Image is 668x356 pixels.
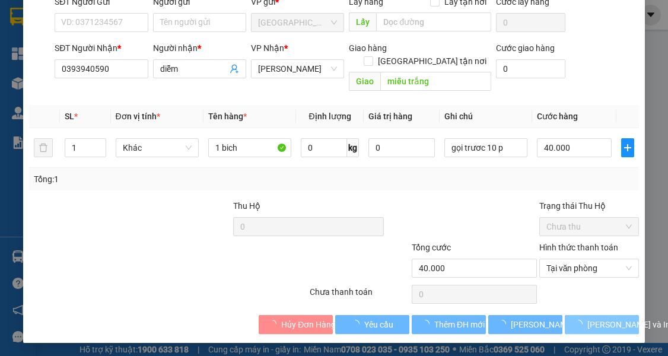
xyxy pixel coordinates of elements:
[434,318,485,331] span: Thêm ĐH mới
[258,60,337,78] span: Tiên Thuỷ
[364,318,393,331] span: Yêu cầu
[259,315,333,334] button: Hủy Đơn Hàng
[349,12,376,31] span: Lấy
[309,112,351,121] span: Định lượng
[380,72,491,91] input: Dọc đường
[335,315,409,334] button: Yêu cầu
[230,64,239,74] span: user-add
[412,315,486,334] button: Thêm ĐH mới
[65,112,74,121] span: SL
[139,10,167,23] span: Nhận:
[496,43,555,53] label: Cước giao hàng
[139,10,234,37] div: [PERSON_NAME]
[539,199,639,212] div: Trạng thái Thu Hộ
[440,105,532,128] th: Ghi chú
[233,201,260,211] span: Thu Hộ
[488,315,562,334] button: [PERSON_NAME] thay đổi
[268,320,281,328] span: loading
[412,243,451,252] span: Tổng cước
[10,10,28,23] span: Gửi:
[349,72,380,91] span: Giao
[156,68,196,88] span: 5 thu
[351,320,364,328] span: loading
[208,112,247,121] span: Tên hàng
[10,10,131,37] div: [GEOGRAPHIC_DATA]
[444,138,527,157] input: Ghi Chú
[153,42,246,55] div: Người nhận
[116,112,160,121] span: Đơn vị tính
[368,112,412,121] span: Giá trị hàng
[251,43,284,53] span: VP Nhận
[139,37,234,51] div: Lộc
[281,318,336,331] span: Hủy Đơn Hàng
[565,315,639,334] button: [PERSON_NAME] và In
[139,74,156,87] span: DĐ:
[574,320,587,328] span: loading
[55,42,148,55] div: SĐT Người Nhận
[208,138,291,157] input: VD: Bàn, Ghế
[34,173,259,186] div: Tổng: 1
[496,59,565,78] input: Cước giao hàng
[511,318,606,331] span: [PERSON_NAME] thay đổi
[139,51,234,68] div: 0903343472
[373,55,491,68] span: [GEOGRAPHIC_DATA] tận nơi
[622,143,634,152] span: plus
[421,320,434,328] span: loading
[621,138,634,157] button: plus
[539,243,618,252] label: Hình thức thanh toán
[546,218,632,236] span: Chưa thu
[537,112,578,121] span: Cước hàng
[349,43,387,53] span: Giao hàng
[34,138,53,157] button: delete
[546,259,632,277] span: Tại văn phòng
[498,320,511,328] span: loading
[258,14,337,31] span: Sài Gòn
[308,285,411,306] div: Chưa thanh toán
[123,139,192,157] span: Khác
[376,12,491,31] input: Dọc đường
[347,138,359,157] span: kg
[496,13,565,32] input: Cước lấy hàng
